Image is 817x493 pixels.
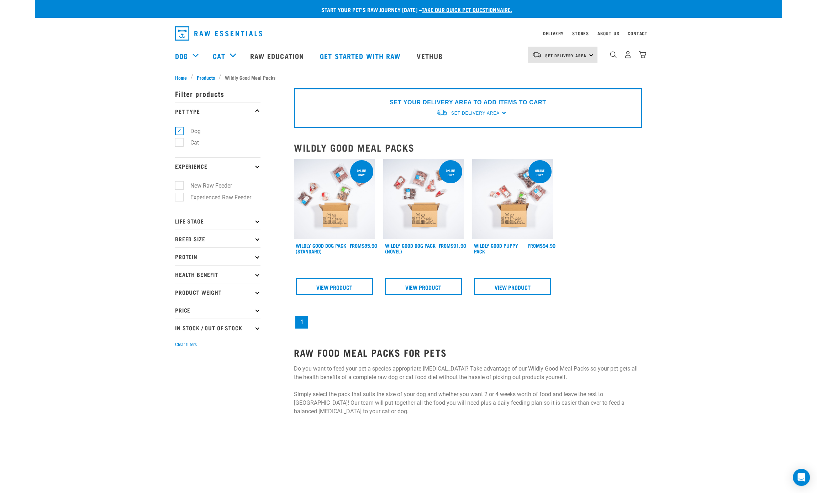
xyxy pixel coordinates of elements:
[294,364,642,416] p: Do you want to feed your pet a species appropriate [MEDICAL_DATA]? Take advantage of our Wildly G...
[175,230,260,247] p: Breed Size
[213,51,225,61] a: Cat
[193,74,219,81] a: Products
[451,111,500,116] span: Set Delivery Area
[313,42,410,70] a: Get started with Raw
[528,244,540,247] span: FROM
[624,51,632,58] img: user.png
[294,350,447,355] strong: RAW FOOD MEAL PACKS FOR PETS
[175,283,260,301] p: Product Weight
[350,244,362,247] span: FROM
[197,74,215,81] span: Products
[439,244,450,247] span: FROM
[385,278,462,295] a: View Product
[532,52,542,58] img: van-moving.png
[175,74,187,81] span: Home
[175,74,191,81] a: Home
[179,127,204,136] label: Dog
[597,32,619,35] a: About Us
[35,42,782,70] nav: dropdown navigation
[628,32,648,35] a: Contact
[175,51,188,61] a: Dog
[639,51,646,58] img: home-icon@2x.png
[422,8,512,11] a: take our quick pet questionnaire.
[472,159,553,240] img: Puppy 0 2sec
[175,341,197,348] button: Clear filters
[572,32,589,35] a: Stores
[175,26,262,41] img: Raw Essentials Logo
[295,316,308,329] a: Page 1
[175,103,260,120] p: Pet Type
[175,301,260,319] p: Price
[296,244,346,252] a: Wildly Good Dog Pack (Standard)
[296,278,373,295] a: View Product
[294,314,642,330] nav: pagination
[175,265,260,283] p: Health Benefit
[175,157,260,175] p: Experience
[439,243,466,248] div: $91.90
[179,193,254,202] label: Experienced Raw Feeder
[474,278,551,295] a: View Product
[243,42,313,70] a: Raw Education
[294,142,642,153] h2: Wildly Good Meal Packs
[528,243,555,248] div: $94.90
[545,54,586,57] span: Set Delivery Area
[350,243,377,248] div: $85.90
[294,159,375,240] img: Dog 0 2sec
[610,51,617,58] img: home-icon-1@2x.png
[350,165,373,180] div: Online Only
[40,5,787,14] p: Start your pet’s raw journey [DATE] –
[383,159,464,240] img: Dog Novel 0 2sec
[175,74,642,81] nav: breadcrumbs
[439,165,462,180] div: Online Only
[179,181,235,190] label: New Raw Feeder
[436,109,448,116] img: van-moving.png
[543,32,564,35] a: Delivery
[474,244,518,252] a: Wildly Good Puppy Pack
[175,247,260,265] p: Protein
[793,469,810,486] div: Open Intercom Messenger
[175,212,260,230] p: Life Stage
[390,98,546,107] p: SET YOUR DELIVERY AREA TO ADD ITEMS TO CART
[528,165,552,180] div: Online Only
[385,244,436,252] a: Wildly Good Dog Pack (Novel)
[175,319,260,336] p: In Stock / Out Of Stock
[179,138,202,147] label: Cat
[169,23,648,43] nav: dropdown navigation
[410,42,452,70] a: Vethub
[175,85,260,103] p: Filter products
